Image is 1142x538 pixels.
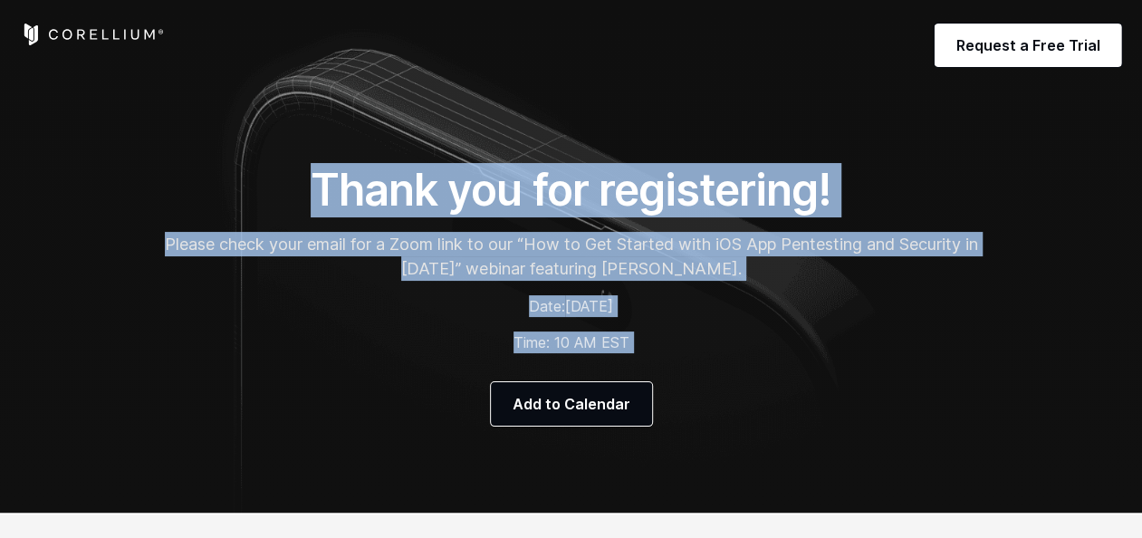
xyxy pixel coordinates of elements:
[164,163,979,217] h1: Thank you for registering!
[565,297,613,315] span: [DATE]
[164,295,979,317] p: Date:
[935,24,1122,67] a: Request a Free Trial
[164,331,979,353] p: Time: 10 AM EST
[491,382,652,426] a: Add to Calendar
[513,393,630,415] span: Add to Calendar
[164,232,979,281] p: Please check your email for a Zoom link to our “How to Get Started with iOS App Pentesting and Se...
[956,34,1100,56] span: Request a Free Trial
[21,24,165,45] a: Corellium Home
